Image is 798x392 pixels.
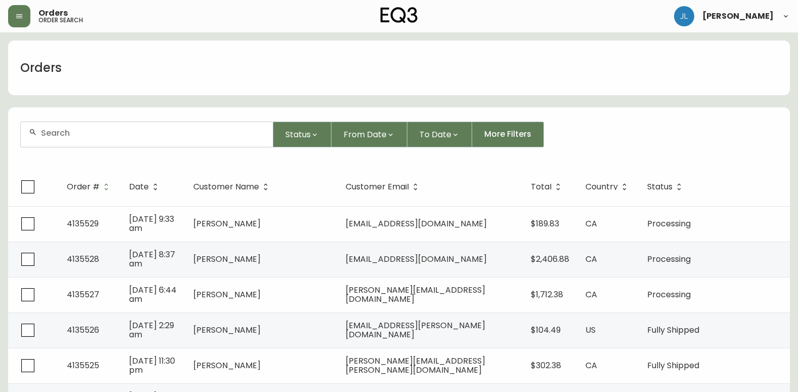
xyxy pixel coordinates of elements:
span: Fully Shipped [647,360,699,371]
span: To Date [419,128,451,141]
span: $2,406.88 [531,253,569,265]
span: Status [285,128,311,141]
img: logo [381,7,418,23]
h5: order search [38,17,83,23]
span: Order # [67,182,113,191]
span: [EMAIL_ADDRESS][PERSON_NAME][DOMAIN_NAME] [346,320,485,340]
span: Fully Shipped [647,324,699,336]
button: From Date [331,122,407,147]
span: Date [129,182,162,191]
h1: Orders [20,59,62,76]
span: Customer Email [346,184,409,190]
span: Country [585,182,631,191]
span: [PERSON_NAME] [702,12,774,20]
button: Status [273,122,331,147]
span: CA [585,218,597,229]
span: [EMAIL_ADDRESS][DOMAIN_NAME] [346,253,487,265]
span: Customer Email [346,182,422,191]
span: CA [585,253,597,265]
span: $104.49 [531,324,561,336]
span: [PERSON_NAME] [193,324,261,336]
span: More Filters [484,129,531,140]
span: Total [531,184,552,190]
button: More Filters [472,122,544,147]
span: 4135529 [67,218,99,229]
span: US [585,324,596,336]
span: 4135528 [67,253,99,265]
span: Total [531,182,565,191]
span: [PERSON_NAME] [193,289,261,300]
span: $189.83 [531,218,559,229]
span: Date [129,184,149,190]
span: Processing [647,218,691,229]
span: [DATE] 2:29 am [129,320,174,340]
span: 4135526 [67,324,99,336]
input: Search [41,128,265,138]
span: Customer Name [193,184,259,190]
span: CA [585,360,597,371]
span: Status [647,182,686,191]
span: $302.38 [531,360,561,371]
span: Country [585,184,618,190]
span: 4135527 [67,289,99,300]
span: [DATE] 6:44 am [129,284,177,305]
span: [PERSON_NAME] [193,360,261,371]
span: Order # [67,184,100,190]
span: [PERSON_NAME][EMAIL_ADDRESS][DOMAIN_NAME] [346,284,485,305]
span: [DATE] 11:30 pm [129,355,175,376]
span: From Date [344,128,387,141]
span: Processing [647,289,691,300]
span: [EMAIL_ADDRESS][DOMAIN_NAME] [346,218,487,229]
span: Processing [647,253,691,265]
span: [DATE] 8:37 am [129,249,175,269]
span: CA [585,289,597,300]
span: $1,712.38 [531,289,563,300]
span: [DATE] 9:33 am [129,213,174,234]
span: [PERSON_NAME][EMAIL_ADDRESS][PERSON_NAME][DOMAIN_NAME] [346,355,485,376]
span: Customer Name [193,182,272,191]
span: [PERSON_NAME] [193,253,261,265]
button: To Date [407,122,472,147]
span: 4135525 [67,360,99,371]
span: Status [647,184,673,190]
span: [PERSON_NAME] [193,218,261,229]
span: Orders [38,9,68,17]
img: 1c9c23e2a847dab86f8017579b61559c [674,6,694,26]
